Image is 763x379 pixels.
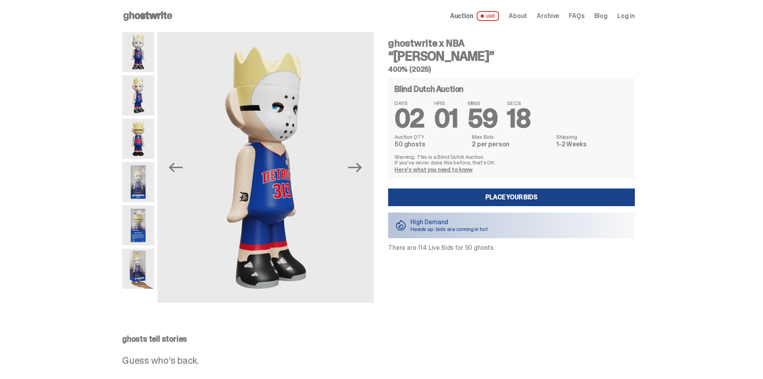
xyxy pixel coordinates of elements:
[594,13,608,19] a: Blog
[388,39,635,48] h4: ghostwrite x NBA
[395,141,467,148] dd: 50 ghosts
[395,154,628,165] p: Warning: This is a Blind Dutch Auction. If you’ve never done this before, that’s OK.
[346,159,364,176] button: Next
[477,11,499,21] span: LIVE
[122,75,154,116] img: Copy%20of%20Eminem_NBA_400_3.png
[450,11,499,21] a: Auction LIVE
[450,13,473,19] span: Auction
[509,13,527,19] a: About
[472,141,552,148] dd: 2 per person
[395,134,467,140] dt: Auction QTY
[388,66,635,73] h5: 400% (2025)
[395,166,473,173] a: Here's what you need to know
[395,85,463,93] h4: Blind Dutch Auction
[507,100,530,106] span: SECS
[468,100,498,106] span: MINS
[537,13,559,19] a: Archive
[122,119,154,159] img: Copy%20of%20Eminem_NBA_400_6.png
[468,102,498,135] span: 59
[122,205,154,245] img: Eminem_NBA_400_13.png
[122,249,154,289] img: eminem%20scale.png
[395,100,425,106] span: DAYS
[388,245,635,251] p: There are 114 Live Bids for 50 ghosts.
[617,13,635,19] a: Log in
[157,32,374,303] img: Copy%20of%20Eminem_NBA_400_3.png
[556,141,628,148] dd: 1-2 Weeks
[395,102,425,135] span: 02
[434,102,458,135] span: 01
[388,188,635,206] a: Place your Bids
[411,226,488,232] p: Heads up: bids are coming in hot
[434,100,458,106] span: HRS
[388,50,635,63] h3: “[PERSON_NAME]”
[569,13,584,19] a: FAQs
[122,162,154,202] img: Eminem_NBA_400_12.png
[411,219,488,225] p: High Demand
[472,134,552,140] dt: Max Bids
[122,335,635,343] p: ghosts tell stories
[556,134,628,140] dt: Shipping
[167,159,185,176] button: Previous
[122,32,154,72] img: Copy%20of%20Eminem_NBA_400_1.png
[507,102,530,135] span: 18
